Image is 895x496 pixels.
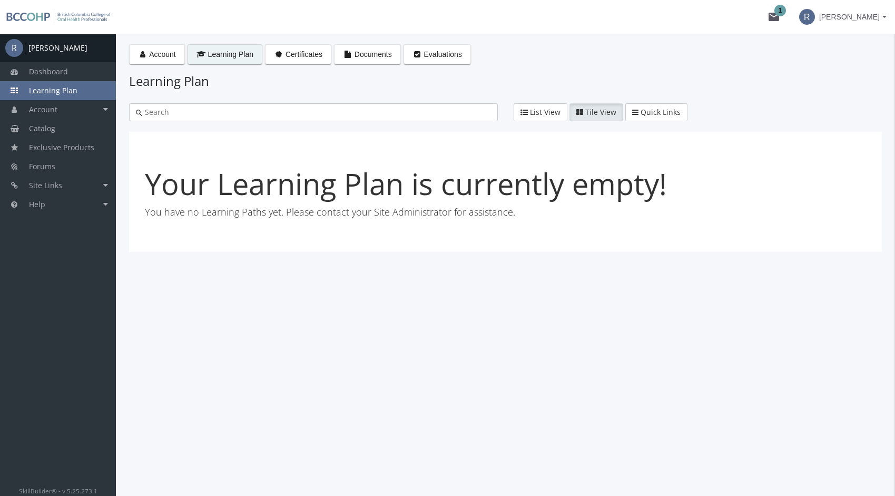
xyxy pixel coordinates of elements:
[334,44,401,64] button: Documents
[641,107,681,117] span: Quick Links
[799,9,815,25] span: R
[29,199,45,209] span: Help
[145,206,866,219] p: You have no Learning Paths yet. Please contact your Site Administrator for assistance.
[29,123,55,133] span: Catalog
[129,44,185,64] button: Account
[29,66,68,76] span: Dashboard
[149,50,176,59] span: Account
[355,50,392,59] span: Documents
[19,487,97,495] small: SkillBuilder® - v.5.25.273.1
[265,44,331,64] button: Certificates
[208,50,253,59] span: Learning Plan
[404,44,471,64] button: Evaluations
[29,85,77,95] span: Learning Plan
[412,51,422,58] i: Evaluations
[29,180,62,190] span: Site Links
[424,50,462,59] span: Evaluations
[129,72,882,90] h1: Learning Plan
[138,51,147,58] i: Account
[530,107,560,117] span: List View
[274,51,283,58] i: Certificates
[5,39,23,57] span: R
[196,51,206,58] i: Learning Plan
[585,107,616,117] span: Tile View
[188,44,262,64] button: Learning Plan
[343,51,352,58] i: Documents
[145,168,866,200] h1: Your Learning Plan is currently empty!
[28,43,87,53] div: [PERSON_NAME]
[29,142,94,152] span: Exclusive Products
[29,161,55,171] span: Forums
[29,104,57,114] span: Account
[768,11,780,23] mat-icon: mail
[286,50,322,59] span: Certificates
[819,7,880,26] span: [PERSON_NAME]
[142,107,491,118] input: Search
